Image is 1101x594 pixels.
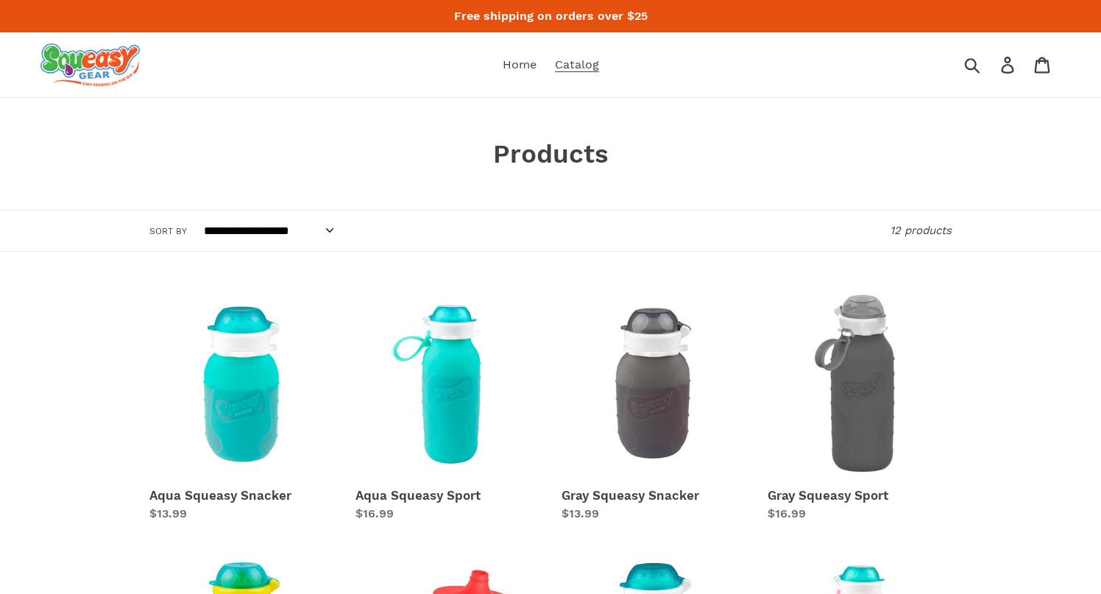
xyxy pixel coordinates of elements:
a: Catalog [548,54,606,76]
a: Home [495,54,544,76]
img: squeasy gear snacker portable food pouch [40,43,140,86]
span: Catalog [555,57,599,72]
span: 12 products [890,224,952,237]
span: Products [493,138,609,169]
span: Home [503,57,537,72]
label: Sort by [149,224,187,238]
input: Search [969,49,1010,81]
